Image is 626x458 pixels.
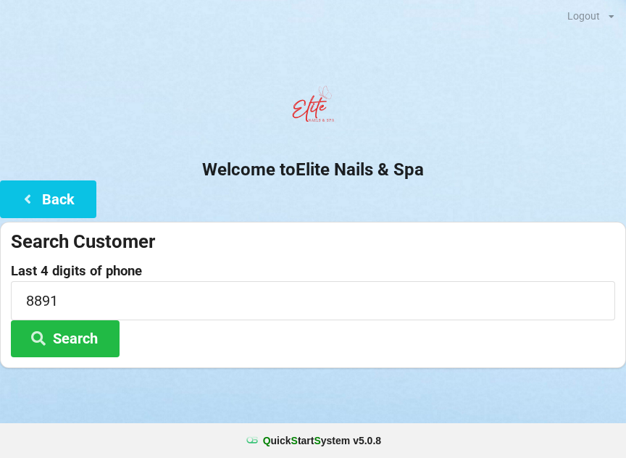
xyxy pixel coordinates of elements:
img: EliteNailsSpa-Logo1.png [284,79,342,137]
button: Search [11,320,120,357]
label: Last 4 digits of phone [11,264,615,278]
div: Search Customer [11,230,615,254]
span: S [291,435,298,446]
input: 0000 [11,281,615,320]
span: S [314,435,320,446]
div: Logout [567,11,600,21]
img: favicon.ico [245,433,259,448]
b: uick tart ystem v 5.0.8 [263,433,381,448]
span: Q [263,435,271,446]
